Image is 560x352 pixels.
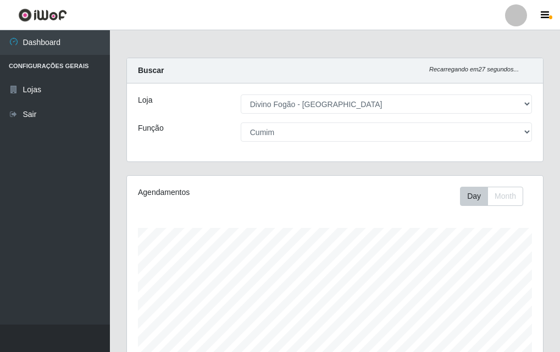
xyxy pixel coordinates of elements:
button: Month [487,187,523,206]
label: Função [138,122,164,134]
strong: Buscar [138,66,164,75]
img: CoreUI Logo [18,8,67,22]
button: Day [460,187,488,206]
i: Recarregando em 27 segundos... [429,66,519,72]
div: First group [460,187,523,206]
div: Toolbar with button groups [460,187,532,206]
div: Agendamentos [138,187,292,198]
label: Loja [138,94,152,106]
